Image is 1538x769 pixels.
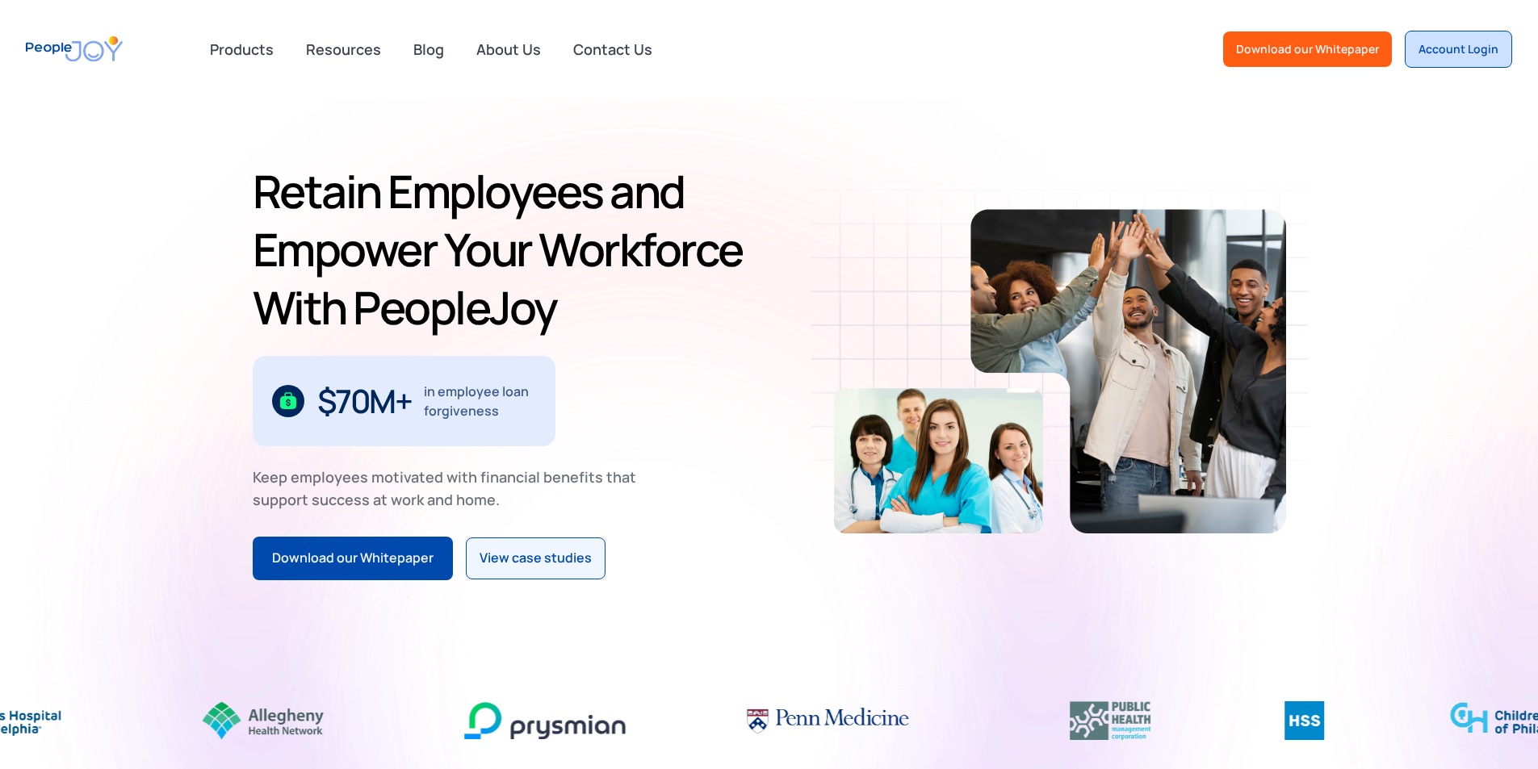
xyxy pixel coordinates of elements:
img: Retain-Employees-PeopleJoy [970,209,1286,533]
div: Account Login [1419,41,1498,57]
a: Download our Whitepaper [253,537,453,580]
a: Account Login [1405,31,1512,68]
div: Products [200,33,283,65]
a: Resources [296,31,391,67]
div: $70M+ [317,388,412,414]
a: View case studies [466,537,606,579]
a: Blog [404,31,454,67]
div: in employee loan forgiveness [424,382,536,420]
a: home [26,26,123,72]
div: Keep employees motivated with financial benefits that support success at work and home. [253,466,650,511]
div: 1 / 3 [253,356,555,446]
div: Download our Whitepaper [272,548,434,569]
a: About Us [467,31,551,67]
div: View case studies [480,548,592,569]
a: Contact Us [564,31,662,67]
a: Download our Whitepaper [1223,31,1392,67]
div: Download our Whitepaper [1236,41,1379,57]
img: Retain-Employees-PeopleJoy [834,388,1043,533]
h1: Retain Employees and Empower Your Workforce With PeopleJoy [253,162,763,336]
